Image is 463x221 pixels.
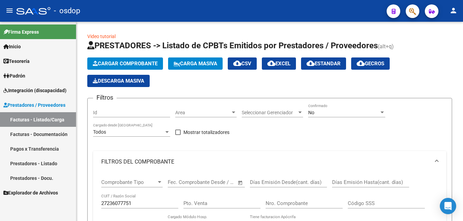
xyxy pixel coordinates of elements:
[101,158,430,166] mat-panel-title: FILTROS DEL COMPROBANTE
[357,61,384,67] span: Gecros
[201,179,235,185] input: Fecha fin
[307,59,315,67] mat-icon: cloud_download
[93,93,117,102] h3: Filtros
[87,75,150,87] button: Descarga Masiva
[93,78,144,84] span: Descarga Masiva
[101,179,156,185] span: Comprobante Tipo
[5,6,14,15] mat-icon: menu
[87,75,150,87] app-download-masive: Descarga masiva de comprobantes (adjuntos)
[3,87,66,94] span: Integración (discapacidad)
[233,59,241,67] mat-icon: cloud_download
[168,57,223,70] button: Carga Masiva
[307,61,341,67] span: Estandar
[93,61,158,67] span: Cargar Comprobante
[242,110,297,116] span: Seleccionar Gerenciador
[233,61,251,67] span: CSV
[168,179,195,185] input: Fecha inicio
[357,59,365,67] mat-icon: cloud_download
[174,61,217,67] span: Carga Masiva
[3,43,21,50] span: Inicio
[183,128,229,136] span: Mostrar totalizadores
[3,101,65,109] span: Prestadores / Proveedores
[449,6,458,15] mat-icon: person
[351,57,390,70] button: Gecros
[175,110,230,116] span: Area
[267,59,275,67] mat-icon: cloud_download
[3,189,58,197] span: Explorador de Archivos
[440,198,456,214] div: Open Intercom Messenger
[308,110,314,115] span: No
[87,41,378,50] span: PRESTADORES -> Listado de CPBTs Emitidos por Prestadores / Proveedores
[87,57,163,70] button: Cargar Comprobante
[237,179,244,187] button: Open calendar
[3,28,39,36] span: Firma Express
[3,57,30,65] span: Tesorería
[267,61,290,67] span: EXCEL
[301,57,346,70] button: Estandar
[54,3,80,18] span: - osdop
[93,151,446,173] mat-expansion-panel-header: FILTROS DEL COMPROBANTE
[93,129,106,135] span: Todos
[228,57,257,70] button: CSV
[262,57,296,70] button: EXCEL
[87,34,116,39] a: Video tutorial
[3,72,25,80] span: Padrón
[378,43,394,50] span: (alt+q)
